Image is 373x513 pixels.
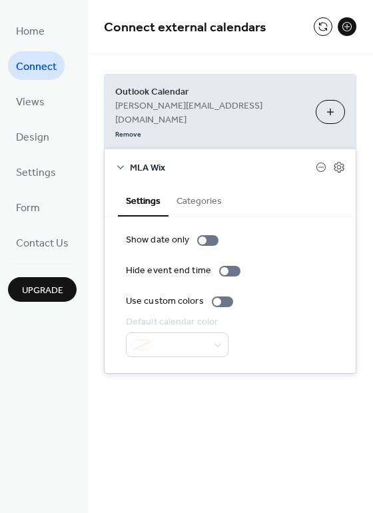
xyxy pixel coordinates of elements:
[8,228,77,256] a: Contact Us
[126,264,211,278] div: Hide event end time
[16,198,40,219] span: Form
[169,185,230,215] button: Categories
[130,161,316,175] span: MLA Wix
[16,92,45,113] span: Views
[8,87,53,115] a: Views
[8,277,77,302] button: Upgrade
[115,85,305,99] span: Outlook Calendar
[16,127,49,148] span: Design
[8,122,57,151] a: Design
[8,16,53,45] a: Home
[126,294,204,308] div: Use custom colors
[16,21,45,42] span: Home
[115,130,141,139] span: Remove
[8,193,48,221] a: Form
[118,185,169,217] button: Settings
[126,233,189,247] div: Show date only
[115,99,305,127] span: [PERSON_NAME][EMAIL_ADDRESS][DOMAIN_NAME]
[22,284,63,298] span: Upgrade
[16,163,56,183] span: Settings
[8,51,65,80] a: Connect
[104,15,266,41] span: Connect external calendars
[8,157,64,186] a: Settings
[126,315,226,329] div: Default calendar color
[16,57,57,77] span: Connect
[16,233,69,254] span: Contact Us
